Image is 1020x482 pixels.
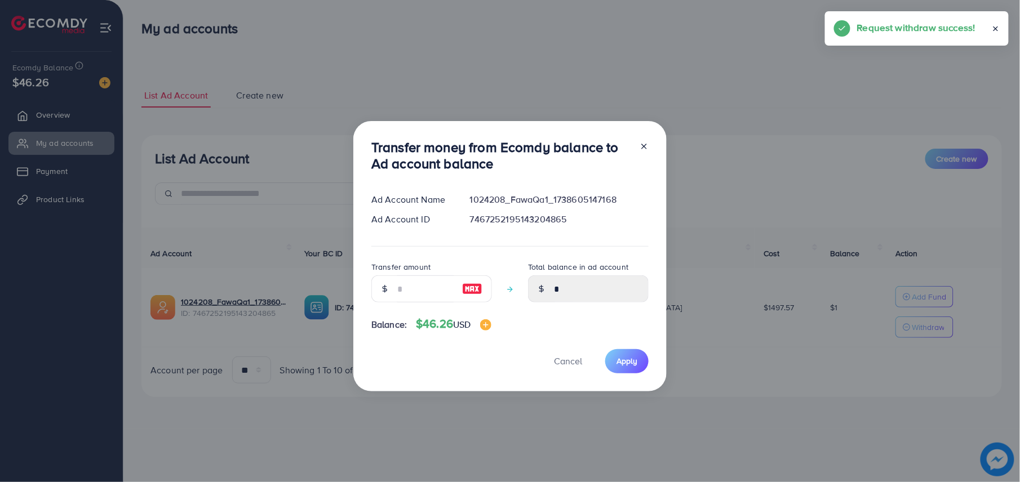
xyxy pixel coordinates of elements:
button: Cancel [540,349,596,373]
img: image [462,282,482,296]
h4: $46.26 [416,317,491,331]
h5: Request withdraw success! [857,20,975,35]
h3: Transfer money from Ecomdy balance to Ad account balance [371,139,631,172]
label: Total balance in ad account [528,261,628,273]
div: 7467252195143204865 [461,213,658,226]
div: 1024208_FawaQa1_1738605147168 [461,193,658,206]
span: USD [453,318,471,331]
span: Cancel [554,355,582,367]
span: Balance: [371,318,407,331]
div: Ad Account ID [362,213,461,226]
button: Apply [605,349,649,373]
span: Apply [617,355,637,367]
label: Transfer amount [371,261,431,273]
div: Ad Account Name [362,193,461,206]
img: image [480,319,491,331]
